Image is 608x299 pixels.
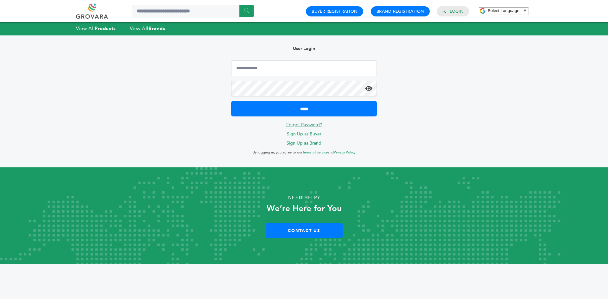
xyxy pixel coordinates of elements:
a: Forgot Password? [286,122,322,128]
a: View AllProducts [76,25,116,32]
a: View AllBrands [130,25,165,32]
strong: Products [95,25,116,32]
p: By logging in, you agree to our and [231,149,377,156]
span: ▼ [523,8,527,13]
a: Select Language​ [488,8,527,13]
a: Sign Up as Buyer [287,131,321,137]
a: Terms of Service [302,150,328,155]
input: Search a product or brand... [132,5,254,17]
a: Sign Up as Brand [287,140,321,146]
strong: We’re Here for You [267,203,342,214]
a: Privacy Policy [334,150,355,155]
input: Password [231,81,377,97]
input: Email Address [231,60,377,76]
a: Brand Registration [377,9,424,14]
p: Need Help? [30,193,578,202]
a: Contact Us [266,223,343,238]
b: User Login [293,46,315,52]
a: Buyer Registration [312,9,358,14]
a: Login [450,9,464,14]
span: Select Language [488,8,519,13]
strong: Brands [149,25,165,32]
